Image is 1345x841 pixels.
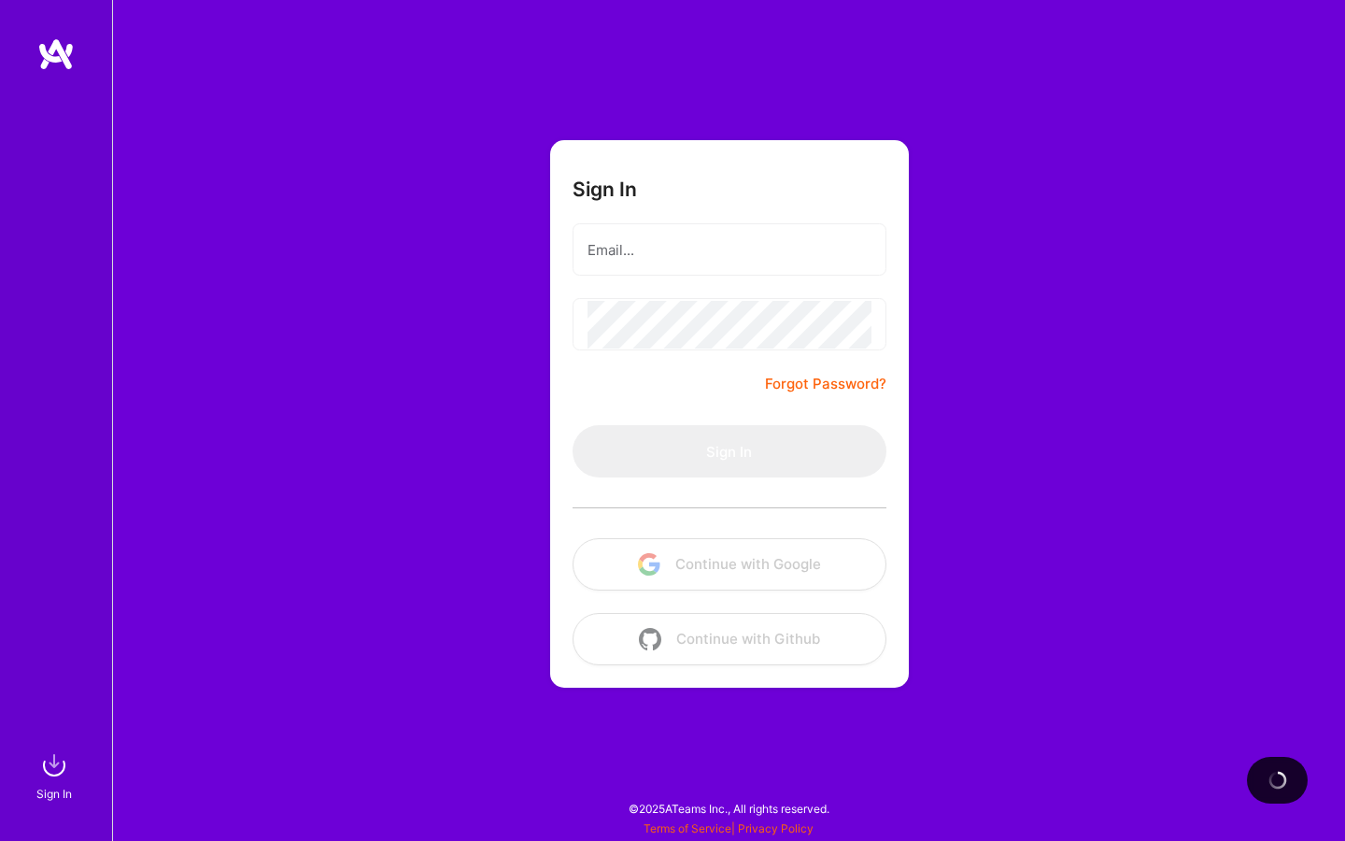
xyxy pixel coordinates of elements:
[36,784,72,804] div: Sign In
[573,178,637,201] h3: Sign In
[765,373,886,395] a: Forgot Password?
[112,785,1345,832] div: © 2025 ATeams Inc., All rights reserved.
[573,613,886,665] button: Continue with Github
[644,821,814,835] span: |
[573,425,886,478] button: Sign In
[39,747,73,804] a: sign inSign In
[573,538,886,591] button: Continue with Google
[639,628,661,650] img: icon
[644,821,731,835] a: Terms of Service
[1266,768,1289,791] img: loading
[35,747,73,784] img: sign in
[738,821,814,835] a: Privacy Policy
[588,226,871,274] input: Email...
[37,37,75,71] img: logo
[638,553,660,576] img: icon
